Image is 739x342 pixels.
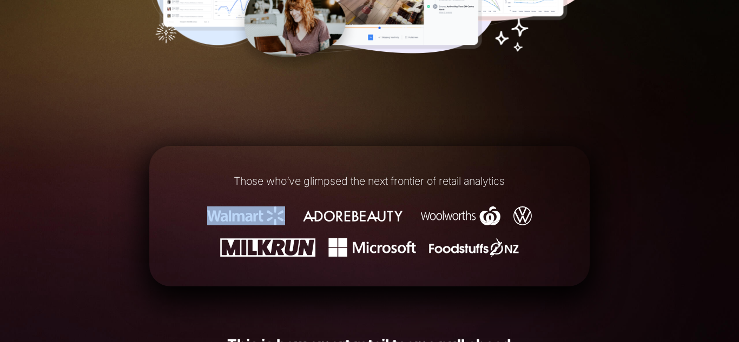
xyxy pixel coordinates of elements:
[298,206,408,225] img: Adore Beauty
[207,206,285,225] img: Walmart
[429,238,519,257] img: Foodstuffs NZ
[220,238,315,257] img: Milkrun
[173,176,566,187] h1: Those who’ve glimpsed the next frontier of retail analytics
[328,238,417,257] img: Microsoft
[513,206,532,225] img: Volkswagen
[421,206,500,225] img: Woolworths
